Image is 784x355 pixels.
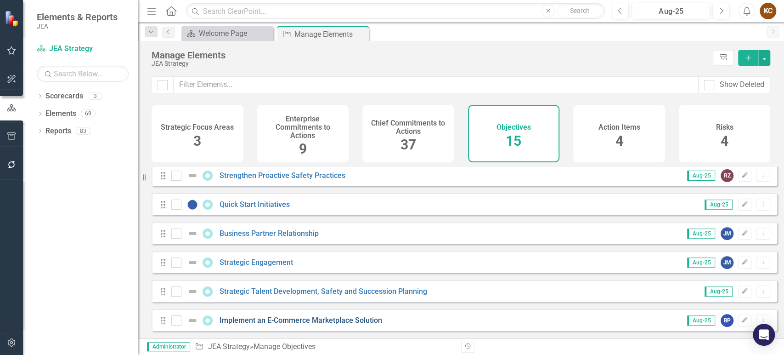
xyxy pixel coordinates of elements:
[294,29,367,40] div: Manage Elements
[195,342,454,352] div: » Manage Objectives
[81,110,96,118] div: 69
[184,28,271,39] a: Welcome Page
[721,314,733,327] div: BP
[187,315,198,326] img: Not Defined
[186,3,605,19] input: Search ClearPoint...
[687,229,715,239] span: Aug-25
[45,91,83,102] a: Scorecards
[220,316,382,325] a: Implement an E-Commerce Marketplace Solution
[570,7,590,14] span: Search
[37,66,129,82] input: Search Below...
[400,137,416,153] span: 37
[760,3,776,19] button: KC
[635,6,707,17] div: Aug-25
[187,228,198,239] img: Not Defined
[152,60,708,67] div: JEA Strategy
[220,171,345,180] a: Strengthen Proactive Safety Practices
[632,3,710,19] button: Aug-25
[147,342,190,351] span: Administrator
[161,123,234,132] h4: Strategic Focus Areas
[220,258,293,267] a: Strategic Engagement
[753,324,775,346] div: Open Intercom Messenger
[220,287,427,296] a: Strategic Talent Development, Safety and Succession Planning
[187,199,198,210] img: On Hold
[187,170,198,181] img: Not Defined
[716,123,733,132] h4: Risks
[557,5,603,17] button: Search
[687,171,715,181] span: Aug-25
[220,200,290,209] a: Quick Start Initiatives
[615,133,623,149] span: 4
[496,123,531,132] h4: Objectives
[721,227,733,240] div: JM
[368,119,449,135] h4: Chief Commitments to Actions
[193,133,201,149] span: 3
[720,80,764,90] div: Show Deleted
[187,286,198,297] img: Not Defined
[37,23,118,30] small: JEA
[598,123,640,132] h4: Action Items
[187,257,198,268] img: Not Defined
[45,126,71,137] a: Reports
[37,11,118,23] span: Elements & Reports
[76,127,90,135] div: 83
[687,258,715,268] span: Aug-25
[721,169,733,182] div: RZ
[173,76,699,93] input: Filter Elements...
[721,256,733,269] div: JM
[506,133,521,149] span: 15
[705,200,733,210] span: Aug-25
[199,28,271,39] div: Welcome Page
[45,109,76,119] a: Elements
[220,229,319,238] a: Business Partner Relationship
[5,11,21,27] img: ClearPoint Strategy
[152,50,708,60] div: Manage Elements
[687,315,715,326] span: Aug-25
[88,92,102,100] div: 3
[37,44,129,54] a: JEA Strategy
[299,141,307,157] span: 9
[705,286,733,297] span: Aug-25
[263,115,344,139] h4: Enterprise Commitments to Actions
[208,342,249,351] a: JEA Strategy
[721,133,728,149] span: 4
